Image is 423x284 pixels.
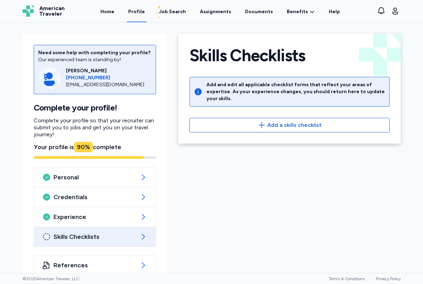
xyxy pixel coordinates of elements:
span: Credentials [54,193,136,201]
span: Skills Checklists [54,233,136,241]
a: Benefits [287,8,315,15]
img: Consultant [38,67,60,90]
div: Our experienced team is standing by! [38,56,152,63]
h1: Skills Checklists [189,45,306,66]
span: References [54,261,136,269]
div: Need some help with completing your profile? [38,49,152,56]
span: American Traveler [39,6,65,17]
a: Profile [127,1,146,22]
h1: Complete your profile! [34,103,156,113]
span: © 2025 American Traveler, LLC [23,276,79,282]
span: Personal [54,173,136,181]
img: Logo [23,6,34,17]
span: Add a skills checklist [267,121,322,129]
div: Job Search [159,8,186,15]
a: Privacy Policy [376,276,401,281]
span: Experience [54,213,136,221]
button: Add a skills checklist [189,118,390,132]
span: Benefits [287,8,308,15]
div: [EMAIL_ADDRESS][DOMAIN_NAME] [66,81,152,88]
p: Complete your profile so that your recruiter can submit you to jobs and get you on your travel jo... [34,117,156,138]
div: [PERSON_NAME] [66,67,152,74]
div: 90 % [74,142,93,152]
div: Add and edit all applicable checklist forms that reflect your areas of expertise. As your experie... [206,81,385,102]
a: Terms & Conditions [329,276,365,281]
a: [PHONE_NUMBER] [66,74,152,81]
div: Your profile is complete [34,142,156,152]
